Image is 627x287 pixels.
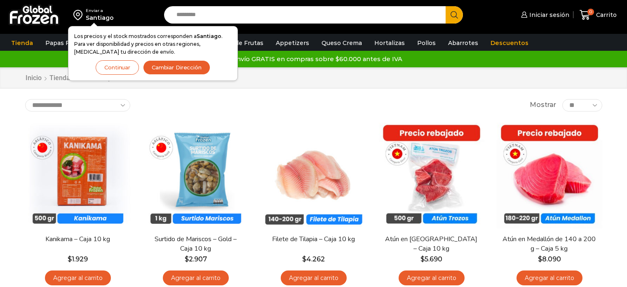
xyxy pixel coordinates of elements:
[486,35,533,51] a: Descuentos
[163,270,229,286] a: Agregar al carrito: “Surtido de Mariscos - Gold - Caja 10 kg”
[49,74,70,83] a: Tienda
[587,9,594,15] span: 0
[527,11,569,19] span: Iniciar sesión
[7,35,37,51] a: Tienda
[519,7,569,23] a: Iniciar sesión
[197,33,221,39] strong: Santiago
[302,255,325,263] bdi: 4.262
[384,235,479,254] a: Atún en [GEOGRAPHIC_DATA] – Caja 10 kg
[86,8,114,14] div: Enviar a
[538,255,561,263] bdi: 8.090
[185,255,207,263] bdi: 2.907
[25,99,130,111] select: Pedido de la tienda
[446,6,463,24] button: Search button
[420,255,425,263] span: $
[30,235,125,244] a: Kanikama – Caja 10 kg
[74,32,232,56] p: Los precios y el stock mostrados corresponden a . Para ver disponibilidad y precios en otras regi...
[41,35,87,51] a: Papas Fritas
[86,14,114,22] div: Santiago
[538,255,542,263] span: $
[185,255,189,263] span: $
[148,235,243,254] a: Surtido de Mariscos – Gold – Caja 10 kg
[25,74,42,83] a: Inicio
[317,35,366,51] a: Queso Crema
[302,255,306,263] span: $
[502,235,596,254] a: Atún en Medallón de 140 a 200 g – Caja 5 kg
[594,11,617,19] span: Carrito
[444,35,482,51] a: Abarrotes
[45,270,111,286] a: Agregar al carrito: “Kanikama – Caja 10 kg”
[25,74,140,83] nav: Breadcrumb
[212,35,268,51] a: Pulpa de Frutas
[578,5,619,25] a: 0 Carrito
[266,235,361,244] a: Filete de Tilapia – Caja 10 kg
[399,270,465,286] a: Agregar al carrito: “Atún en Trozos - Caja 10 kg”
[272,35,313,51] a: Appetizers
[517,270,582,286] a: Agregar al carrito: “Atún en Medallón de 140 a 200 g - Caja 5 kg”
[281,270,347,286] a: Agregar al carrito: “Filete de Tilapia - Caja 10 kg”
[143,60,210,75] button: Cambiar Dirección
[68,255,88,263] bdi: 1.929
[420,255,442,263] bdi: 5.690
[530,100,556,110] span: Mostrar
[73,8,86,22] img: address-field-icon.svg
[96,60,139,75] button: Continuar
[370,35,409,51] a: Hortalizas
[413,35,440,51] a: Pollos
[68,255,72,263] span: $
